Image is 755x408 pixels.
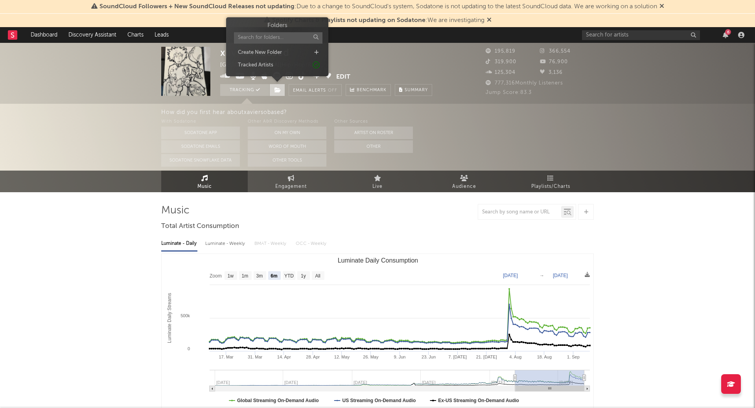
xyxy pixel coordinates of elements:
[219,355,234,359] text: 17. Mar
[328,88,337,93] em: Off
[509,355,521,359] text: 4. Aug
[553,273,568,278] text: [DATE]
[99,4,657,10] span: : Due to a change to SoundCloud's system, Sodatone is not updating to the latest SoundCloud data....
[161,140,240,153] button: Sodatone Emails
[267,21,287,30] h3: Folders
[486,59,516,64] span: 319,900
[180,313,190,318] text: 500k
[271,273,277,279] text: 6m
[540,273,544,278] text: →
[448,355,467,359] text: 7. [DATE]
[723,32,728,38] button: 6
[99,4,295,10] span: SoundCloud Followers + New SoundCloud Releases not updating
[167,293,172,343] text: Luminate Daily Streams
[248,171,334,192] a: Engagement
[161,108,755,117] div: How did you first hear about xaviersobased ?
[248,127,326,139] button: On My Own
[234,32,322,43] input: Search for folders...
[248,154,326,167] button: Other Tools
[161,237,197,250] div: Luminate - Daily
[149,27,174,43] a: Leads
[422,355,436,359] text: 23. Jun
[220,84,269,96] button: Tracking
[487,17,492,24] span: Dismiss
[540,49,571,54] span: 366,554
[540,70,563,75] span: 3,136
[567,355,580,359] text: 1. Sep
[237,398,319,403] text: Global Streaming On-Demand Audio
[161,171,248,192] a: Music
[272,17,425,24] span: Spotify Charts & Playlists not updating on Sodatone
[421,171,507,192] a: Audience
[272,17,484,24] span: : We are investigating
[275,182,307,191] span: Engagement
[248,140,326,153] button: Word Of Mouth
[256,273,263,279] text: 3m
[161,154,240,167] button: Sodatone Snowflake Data
[346,84,391,96] a: Benchmark
[395,84,432,96] button: Summary
[301,273,306,279] text: 1y
[486,90,532,95] span: Jump Score: 83.3
[220,47,289,58] div: xaviersobased
[306,355,320,359] text: 28. Apr
[334,140,413,153] button: Other
[284,273,294,279] text: YTD
[338,257,418,264] text: Luminate Daily Consumption
[334,355,350,359] text: 12. May
[405,88,428,92] span: Summary
[486,81,563,86] span: 777,316 Monthly Listeners
[238,61,273,69] div: Tracked Artists
[122,27,149,43] a: Charts
[659,4,664,10] span: Dismiss
[486,49,516,54] span: 195,819
[161,222,239,231] span: Total Artist Consumption
[334,127,413,139] button: Artist on Roster
[161,117,240,127] div: With Sodatone
[205,237,247,250] div: Luminate - Weekly
[438,398,519,403] text: Ex-US Streaming On-Demand Audio
[334,171,421,192] a: Live
[197,182,212,191] span: Music
[248,117,326,127] div: Other A&R Discovery Methods
[220,61,327,70] div: [GEOGRAPHIC_DATA] | Hip-Hop/Rap
[452,182,476,191] span: Audience
[289,84,342,96] button: Email AlertsOff
[540,59,568,64] span: 76,900
[531,182,570,191] span: Playlists/Charts
[725,29,731,35] div: 6
[394,355,406,359] text: 9. Jun
[486,70,516,75] span: 125,304
[242,273,249,279] text: 1m
[238,48,282,56] div: Create New Folder
[478,209,561,215] input: Search by song name or URL
[188,346,190,351] text: 0
[228,273,234,279] text: 1w
[161,127,240,139] button: Sodatone App
[248,355,263,359] text: 31. Mar
[334,117,413,127] div: Other Sources
[336,72,350,82] button: Edit
[476,355,497,359] text: 21. [DATE]
[63,27,122,43] a: Discovery Assistant
[363,355,379,359] text: 26. May
[357,86,387,95] span: Benchmark
[507,171,594,192] a: Playlists/Charts
[210,273,222,279] text: Zoom
[372,182,383,191] span: Live
[582,30,700,40] input: Search for artists
[503,273,518,278] text: [DATE]
[537,355,552,359] text: 18. Aug
[25,27,63,43] a: Dashboard
[343,398,416,403] text: US Streaming On-Demand Audio
[277,355,291,359] text: 14. Apr
[315,273,320,279] text: All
